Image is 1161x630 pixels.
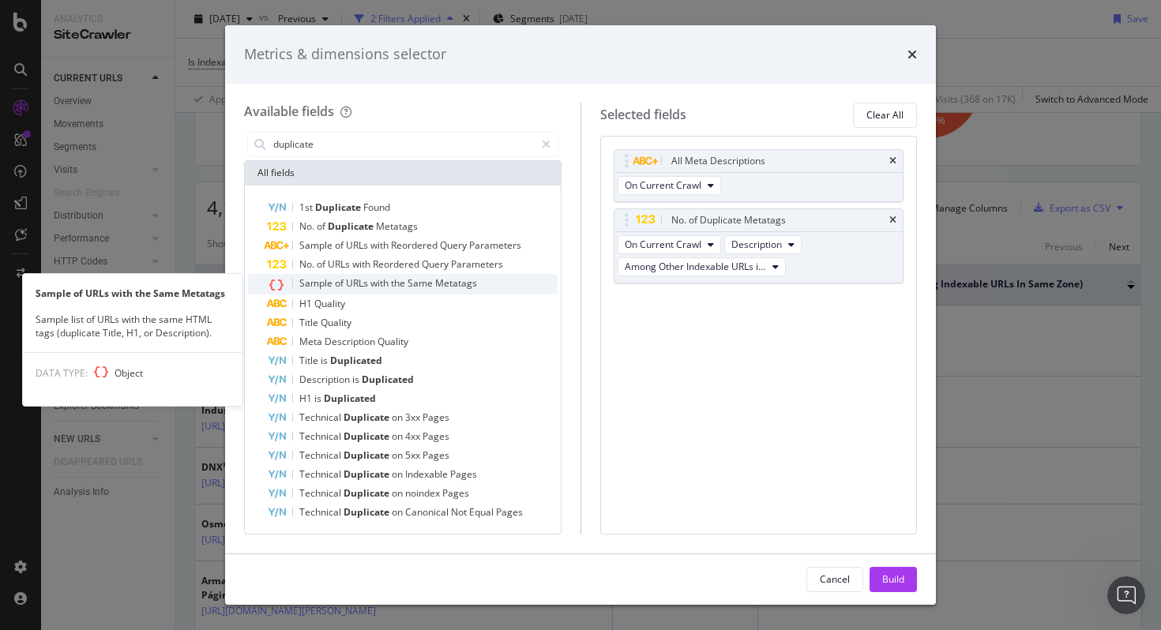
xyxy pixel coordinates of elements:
span: Among Other Indexable URLs in Same Zone [625,260,766,273]
div: No. of Duplicate MetatagstimesOn Current CrawlDescriptionAmong Other Indexable URLs in Same Zone [614,208,904,283]
span: Pages [496,505,523,519]
span: Canonical [405,505,451,519]
span: URLs [328,257,352,271]
span: Duplicate [344,505,392,519]
span: On Current Crawl [625,178,701,192]
span: on [392,486,405,500]
span: of [317,257,328,271]
span: Description [325,335,378,348]
span: Sample [299,276,335,290]
div: times [889,216,896,225]
span: Duplicate [344,486,392,500]
div: Sample list of URLs with the same HTML tags (duplicate Title, H1, or Description). [23,313,242,339]
span: Duplicate [344,429,392,443]
span: URLs [346,276,370,290]
span: on [392,429,405,443]
span: Pages [423,448,449,462]
span: URLs [346,238,370,252]
span: on [392,467,405,481]
span: on [392,448,405,462]
span: of [317,219,328,233]
span: Sample [299,238,335,252]
span: Duplicated [324,392,376,405]
div: Build [882,572,904,586]
span: the [391,276,408,290]
span: Pages [423,429,449,443]
span: Duplicate [344,467,392,481]
span: Duplicate [328,219,376,233]
span: Pages [450,467,477,481]
span: Technical [299,411,344,424]
span: Technical [299,505,344,519]
iframe: Intercom live chat [1107,576,1145,614]
span: Technical [299,486,344,500]
span: of [335,238,346,252]
div: All Meta Descriptions [671,153,765,169]
div: Metrics & dimensions selector [244,44,446,65]
div: Sample of URLs with the Same Metatags [23,287,242,300]
span: Reordered [373,257,422,271]
span: Technical [299,448,344,462]
span: Equal [469,505,496,519]
span: Query [422,257,451,271]
span: Reordered [391,238,440,252]
span: Quality [321,316,351,329]
div: times [907,44,917,65]
span: is [314,392,324,405]
span: is [352,373,362,386]
span: with [370,238,391,252]
div: All Meta DescriptionstimesOn Current Crawl [614,149,904,202]
span: 1st [299,201,315,214]
button: Among Other Indexable URLs in Same Zone [618,257,786,276]
span: Pages [423,411,449,424]
span: Parameters [469,238,521,252]
span: Meta [299,335,325,348]
span: Technical [299,429,344,443]
button: Description [724,235,802,254]
span: Indexable [405,467,450,481]
div: Selected fields [600,106,686,124]
span: of [335,276,346,290]
span: Duplicate [315,201,363,214]
span: 3xx [405,411,423,424]
div: No. of Duplicate Metatags [671,212,786,228]
span: with [352,257,373,271]
span: Title [299,354,321,367]
span: Not [451,505,469,519]
span: with [370,276,391,290]
span: noindex [405,486,442,500]
span: No. [299,257,317,271]
span: Technical [299,467,344,481]
span: Description [299,373,352,386]
span: 4xx [405,429,423,443]
span: No. [299,219,317,233]
span: Parameters [451,257,503,271]
span: Duplicated [362,373,414,386]
div: Available fields [244,103,334,120]
span: On Current Crawl [625,238,701,251]
span: Duplicate [344,448,392,462]
span: Metatags [435,276,477,290]
button: On Current Crawl [618,176,721,195]
span: 5xx [405,448,423,462]
span: Found [363,201,390,214]
span: is [321,354,330,367]
span: Duplicate [344,411,392,424]
button: Build [870,567,917,592]
span: Quality [378,335,408,348]
span: H1 [299,297,314,310]
span: Description [731,238,782,251]
span: Query [440,238,469,252]
span: Duplicated [330,354,382,367]
div: modal [225,25,936,605]
span: H1 [299,392,314,405]
button: On Current Crawl [618,235,721,254]
span: Same [408,276,435,290]
div: Cancel [820,572,850,586]
input: Search by field name [272,133,535,156]
span: Pages [442,486,469,500]
span: Quality [314,297,345,310]
button: Cancel [806,567,863,592]
span: Metatags [376,219,418,233]
button: Clear All [853,103,917,128]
